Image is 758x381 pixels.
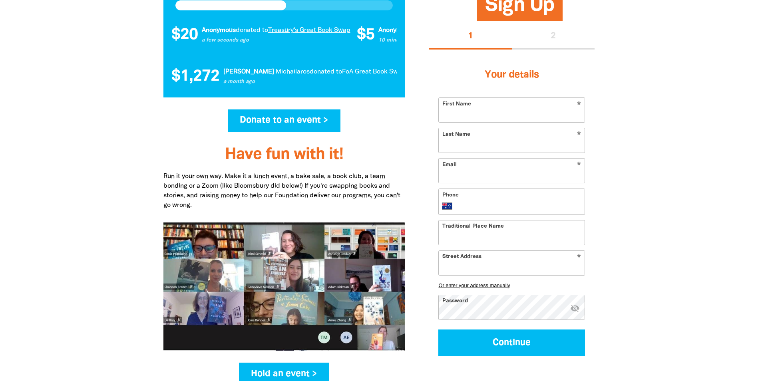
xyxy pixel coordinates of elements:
[438,282,585,288] button: Or enter your address manually
[299,69,332,75] span: donated to
[429,24,512,50] button: Stage 1
[369,28,403,33] em: Anonymous
[369,37,518,45] p: 10 minutes ago
[171,22,397,48] div: Donation stream
[193,37,341,45] p: a few seconds ago
[213,69,264,75] em: [PERSON_NAME]
[161,69,209,85] span: $1,272
[193,28,227,33] em: Anonymous
[163,172,405,210] p: Run it your own way. Make it a lunch event, a bake sale, a book club, a team bonding or a Zoom (l...
[228,109,341,132] a: Donate to an event >
[213,78,395,86] p: a month ago
[225,147,343,162] span: Have fun with it!
[265,69,299,75] em: Michailaros
[171,64,397,89] div: Donation stream
[570,303,580,314] button: visibility_off
[227,28,259,33] span: donated to
[162,27,189,43] span: $20
[332,69,395,75] a: FoA Great Book Swap
[438,59,585,91] h3: Your details
[348,27,365,43] span: $5
[570,303,580,313] i: Hide password
[438,329,585,356] button: Continue
[259,28,341,33] a: Treasury's Great Book Swap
